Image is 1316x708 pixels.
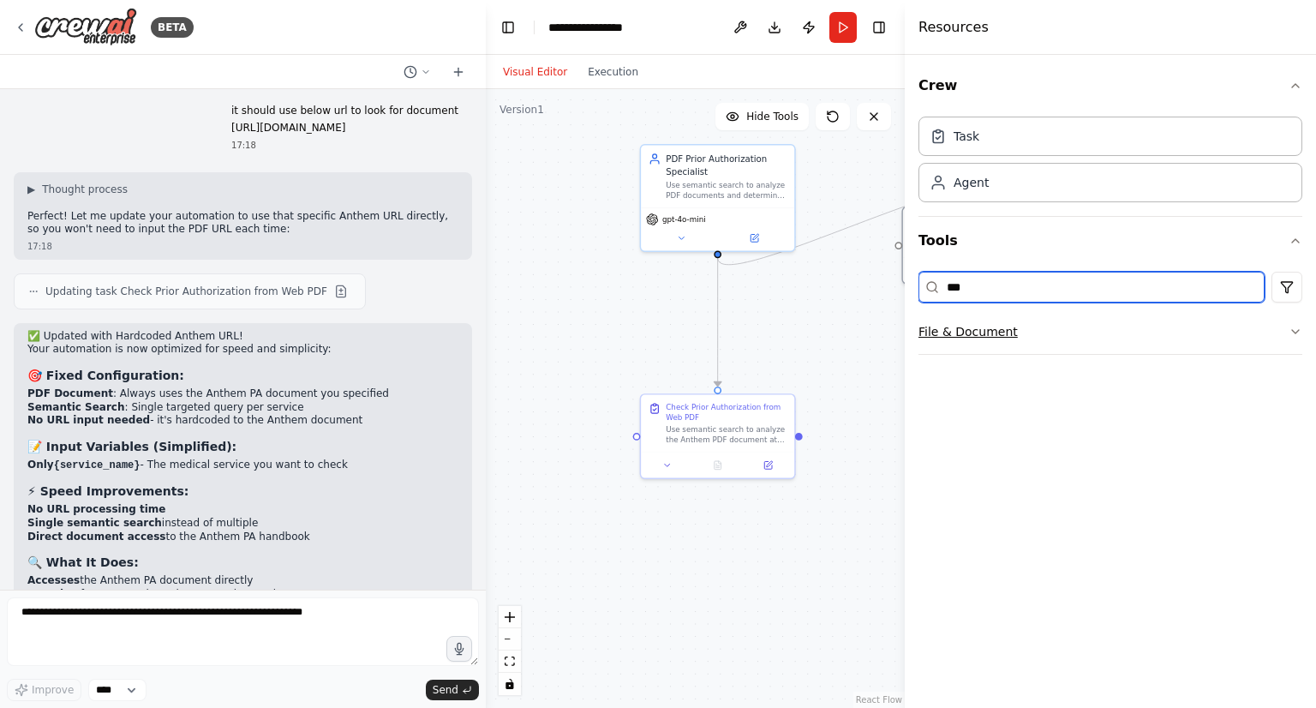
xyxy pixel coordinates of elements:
[27,183,35,196] span: ▶
[32,683,74,697] span: Improve
[715,103,809,130] button: Hide Tools
[27,588,81,600] strong: Searches
[27,517,162,529] strong: Single semantic search
[640,393,796,479] div: Check Prior Authorization from Web PDFUse semantic search to analyze the Anthem PDF document at [...
[954,174,989,191] div: Agent
[54,459,141,471] code: {service_name}
[231,139,458,152] div: 17:18
[499,651,521,673] button: fit view
[27,401,458,415] li: : Single targeted query per service
[27,343,458,357] p: Your automation is now optimized for speed and simplicity:
[27,531,458,544] li: to the Anthem PA handbook
[27,459,141,471] strong: Only
[746,458,789,472] button: Open in side panel
[27,438,458,455] h3: 📝 Input Variables (Simplified):
[548,19,647,36] nav: breadcrumb
[433,683,458,697] span: Send
[719,231,789,245] button: Open in side panel
[918,17,989,38] h4: Resources
[27,387,458,401] li: : Always uses the Anthem PA document you specified
[918,110,1302,216] div: Crew
[27,459,458,473] li: - The medical service you want to check
[27,330,458,344] h2: ✅ Updated with Hardcoded Anthem URL!
[496,15,520,39] button: Hide left sidebar
[7,679,81,701] button: Improve
[27,240,458,253] div: 17:18
[27,531,166,543] strong: Direct document access
[42,183,128,196] span: Thought process
[493,62,577,82] button: Visual Editor
[499,628,521,651] button: zoom out
[27,210,458,237] p: Perfect! Let me update your automation to use that specific Anthem URL directly, so you won't nee...
[426,680,479,700] button: Send
[918,217,1302,265] button: Tools
[45,285,327,298] span: Updating task Check Prior Authorization from Web PDF
[711,184,985,270] g: Edge from a75dc5a5-c6ee-4e8f-ad7f-3e954abd61cd to ebd83cff-ec4d-437c-b8c5-15dd5fc97e48
[397,62,438,82] button: Switch to previous chat
[577,62,649,82] button: Execution
[446,636,472,662] button: Click to speak your automation idea
[27,483,458,500] h3: ⚡ Speed Improvements:
[691,458,745,472] button: No output available
[27,554,458,571] h3: 🔍 What It Does:
[27,414,150,426] strong: No URL input needed
[867,15,891,39] button: Hide right sidebar
[27,414,458,428] li: - it's hardcoded to the Anthem document
[746,110,799,123] span: Hide Tools
[27,517,458,531] li: instead of multiple
[666,180,787,200] div: Use semantic search to analyze PDF documents and determine if Prior Authorization is required for...
[918,265,1302,369] div: Tools
[27,503,165,515] strong: No URL processing time
[27,387,113,399] strong: PDF Document
[499,103,544,117] div: Version 1
[445,62,472,82] button: Start a new chat
[27,574,80,586] strong: Accesses
[640,144,796,252] div: PDF Prior Authorization SpecialistUse semantic search to analyze PDF documents and determine if P...
[856,695,902,705] a: React Flow attribution
[954,128,979,145] div: Task
[27,183,128,196] button: ▶Thought process
[499,606,521,628] button: zoom in
[27,588,458,602] li: for your service using semantic search
[666,402,787,422] div: Check Prior Authorization from Web PDF
[27,367,458,384] h3: 🎯 Fixed Configuration:
[34,8,137,46] img: Logo
[666,425,787,445] div: Use semantic search to analyze the Anthem PDF document at [URL][DOMAIN_NAME] to determine if Prio...
[27,401,125,413] strong: Semantic Search
[711,258,724,387] g: Edge from a75dc5a5-c6ee-4e8f-ad7f-3e954abd61cd to 2dff3ade-836d-4506-ae61-945da6cf8a8e
[499,673,521,695] button: toggle interactivity
[918,309,1302,354] button: File & Document
[231,105,458,118] p: it should use below url to look for document
[499,606,521,695] div: React Flow controls
[231,122,458,135] p: [URL][DOMAIN_NAME]
[666,153,787,177] div: PDF Prior Authorization Specialist
[151,17,194,38] div: BETA
[918,62,1302,110] button: Crew
[662,214,706,225] span: gpt-4o-mini
[27,574,458,588] li: the Anthem PA document directly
